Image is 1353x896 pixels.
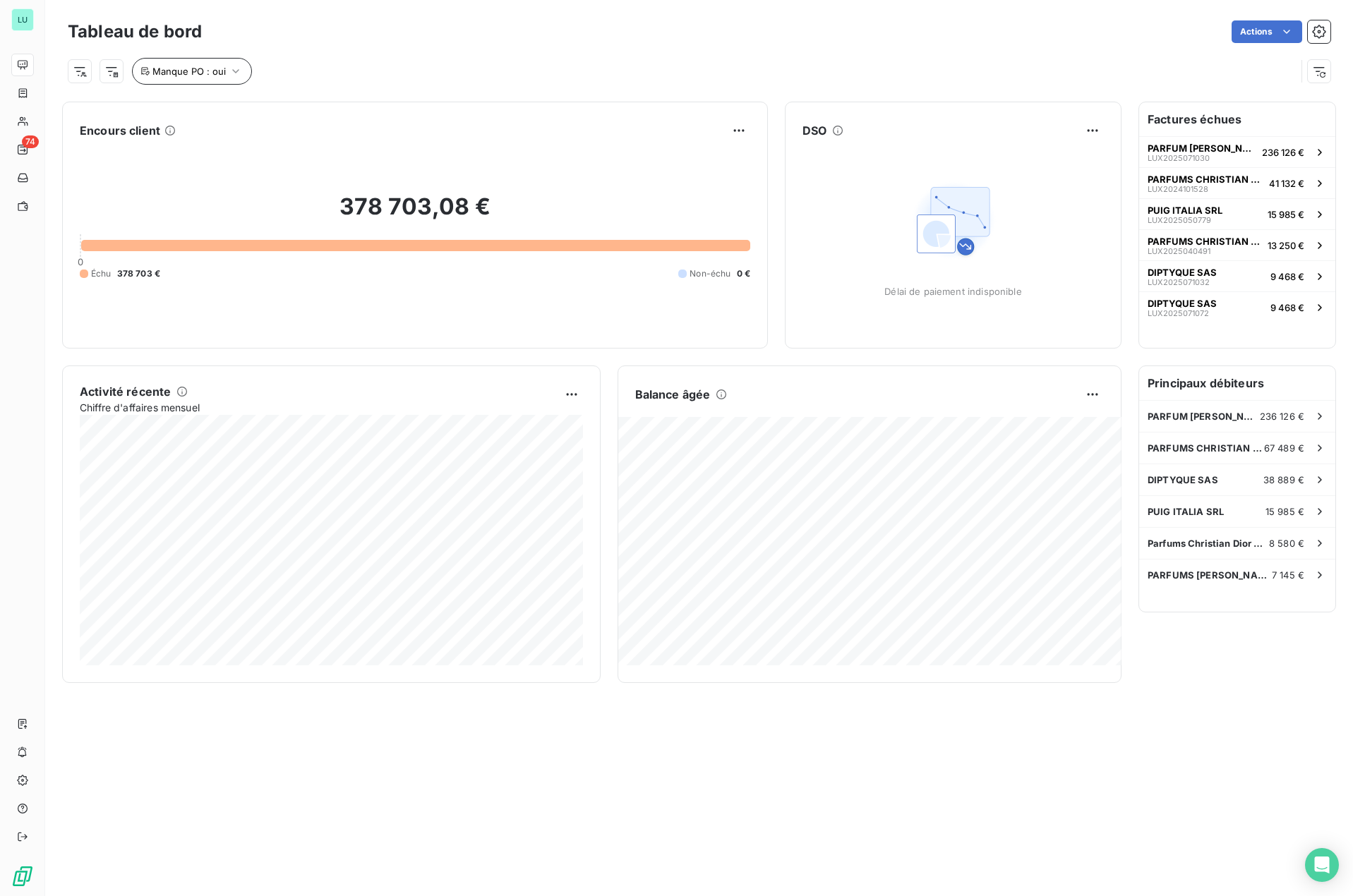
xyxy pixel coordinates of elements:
span: 236 126 € [1260,411,1304,422]
span: 15 985 € [1265,506,1304,517]
span: LUX2025071030 [1148,154,1210,162]
button: PARFUMS CHRISTIAN DIOR ORIENT FZCOLUX202504049113 250 € [1139,229,1335,260]
span: 0 [78,256,83,267]
span: Chiffre d'affaires mensuel [80,400,555,415]
span: 38 889 € [1263,474,1304,485]
span: 236 126 € [1262,147,1304,158]
button: PARFUMS CHRISTIAN DIOR ORIENT FZCOLUX202410152841 132 € [1139,167,1335,198]
span: Délai de paiement indisponible [884,286,1022,297]
div: Open Intercom Messenger [1305,848,1339,882]
h6: Encours client [80,122,160,139]
button: PUIG ITALIA SRLLUX202505077915 985 € [1139,198,1335,229]
span: Échu [91,267,112,280]
button: PARFUM [PERSON_NAME]LUX2025071030236 126 € [1139,136,1335,167]
span: Manque PO : oui [152,66,226,77]
span: 0 € [737,267,750,280]
div: LU [11,8,34,31]
span: PARFUMS [PERSON_NAME] CANADA [1148,569,1272,581]
span: PARFUMS CHRISTIAN DIOR ORIENT FZCO [1148,174,1263,185]
span: 9 468 € [1270,302,1304,313]
span: 15 985 € [1268,209,1304,220]
span: 7 145 € [1272,569,1304,581]
h3: Tableau de bord [68,19,202,44]
span: Parfums Christian Dior Orient FZCO [1148,538,1269,549]
span: PUIG ITALIA SRL [1148,205,1222,216]
span: LUX2024101528 [1148,185,1208,193]
h6: Factures échues [1139,102,1335,136]
button: Manque PO : oui [132,58,252,85]
span: Non-échu [690,267,730,280]
span: DIPTYQUE SAS [1148,474,1218,485]
span: PARFUMS CHRISTIAN DIOR ORIENT FZCO [1148,236,1262,247]
h6: Principaux débiteurs [1139,366,1335,400]
span: 74 [22,135,39,148]
span: 9 468 € [1270,271,1304,282]
span: DIPTYQUE SAS [1148,298,1217,309]
button: DIPTYQUE SASLUX20250710729 468 € [1139,291,1335,322]
h6: Balance âgée [635,386,711,403]
span: LUX2025071032 [1148,278,1210,286]
span: PUIG ITALIA SRL [1148,506,1224,517]
span: PARFUM [PERSON_NAME] [1148,143,1256,154]
span: PARFUM [PERSON_NAME] [1148,411,1260,422]
span: DIPTYQUE SAS [1148,267,1217,278]
img: Empty state [908,176,999,266]
img: Logo LeanPay [11,865,34,888]
span: PARFUMS CHRISTIAN DIOR ORIENT FZCO [1148,442,1264,454]
span: 41 132 € [1269,178,1304,189]
h6: Activité récente [80,383,171,400]
span: 67 489 € [1264,442,1304,454]
span: LUX2025050779 [1148,216,1211,224]
span: 13 250 € [1268,240,1304,251]
span: 8 580 € [1269,538,1304,549]
h2: 378 703,08 € [80,193,750,235]
button: Actions [1232,20,1302,43]
span: LUX2025071072 [1148,309,1209,317]
span: 378 703 € [117,267,160,280]
button: DIPTYQUE SASLUX20250710329 468 € [1139,260,1335,291]
h6: DSO [802,122,826,139]
span: LUX2025040491 [1148,247,1210,255]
